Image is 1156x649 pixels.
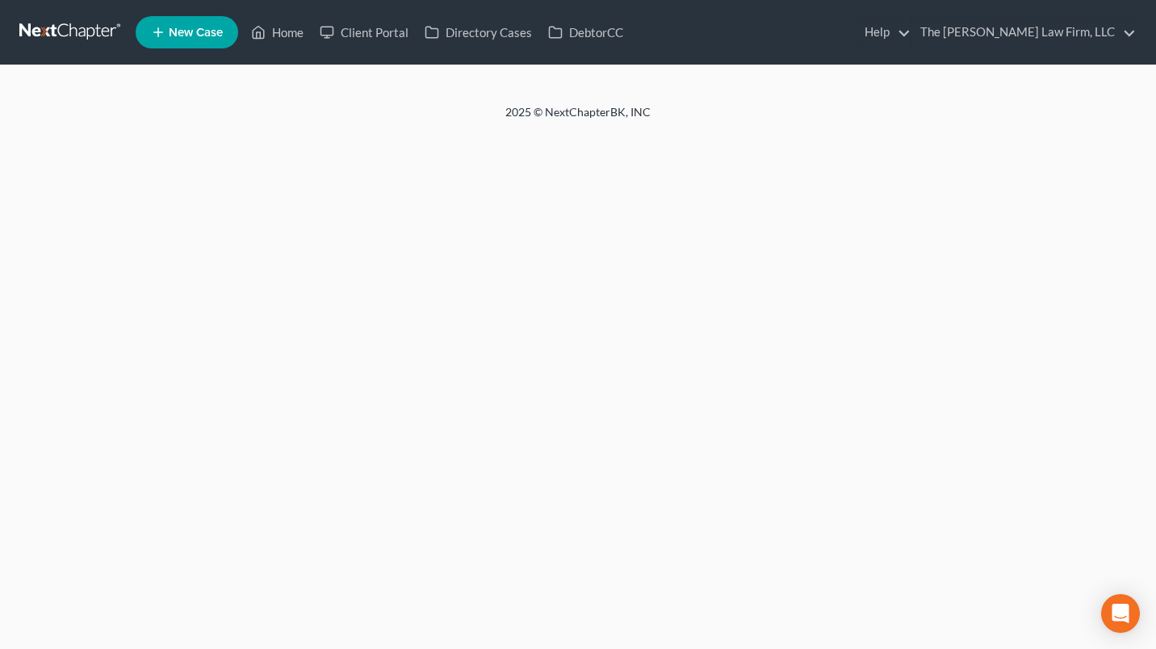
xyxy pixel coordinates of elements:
[1101,594,1140,633] div: Open Intercom Messenger
[417,18,540,47] a: Directory Cases
[912,18,1136,47] a: The [PERSON_NAME] Law Firm, LLC
[312,18,417,47] a: Client Portal
[857,18,911,47] a: Help
[540,18,631,47] a: DebtorCC
[136,16,238,48] new-legal-case-button: New Case
[118,104,1038,133] div: 2025 © NextChapterBK, INC
[243,18,312,47] a: Home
